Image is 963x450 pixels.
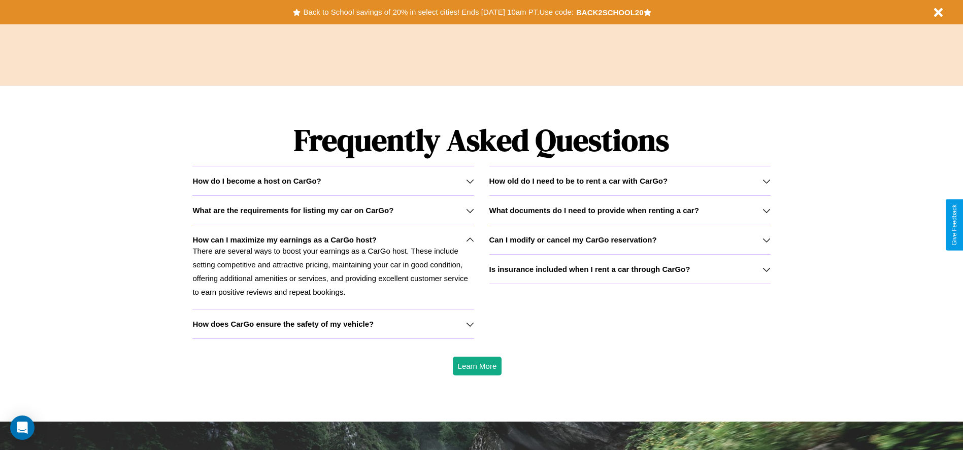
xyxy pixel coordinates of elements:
h3: What are the requirements for listing my car on CarGo? [192,206,393,215]
h3: How does CarGo ensure the safety of my vehicle? [192,320,374,328]
h3: How old do I need to be to rent a car with CarGo? [489,177,668,185]
h3: Is insurance included when I rent a car through CarGo? [489,265,690,273]
button: Learn More [453,357,502,375]
h1: Frequently Asked Questions [192,114,770,166]
h3: Can I modify or cancel my CarGo reservation? [489,235,657,244]
div: Open Intercom Messenger [10,416,35,440]
p: There are several ways to boost your earnings as a CarGo host. These include setting competitive ... [192,244,474,299]
h3: What documents do I need to provide when renting a car? [489,206,699,215]
div: Give Feedback [951,204,958,246]
b: BACK2SCHOOL20 [576,8,644,17]
h3: How can I maximize my earnings as a CarGo host? [192,235,377,244]
button: Back to School savings of 20% in select cities! Ends [DATE] 10am PT.Use code: [301,5,576,19]
h3: How do I become a host on CarGo? [192,177,321,185]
